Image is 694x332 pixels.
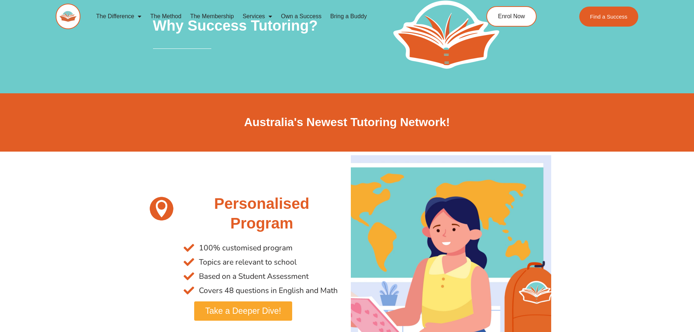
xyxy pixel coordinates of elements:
span: 100% customised program [197,241,293,255]
span: Find a Success [590,14,628,19]
span: Enrol Now [498,13,525,19]
a: The Membership [186,8,238,25]
a: Services [238,8,277,25]
a: Own a Success [277,8,326,25]
span: Based on a Student Assessment [197,269,309,284]
h2: Australia's Newest Tutoring Network! [143,115,551,130]
nav: Menu [92,8,453,25]
a: Enrol Now [486,6,537,27]
a: The Difference [92,8,146,25]
span: Topics are relevant to school [197,255,297,269]
span: Covers 48 questions in English and Math [197,284,338,298]
a: Find a Success [579,7,639,27]
h2: Personalised Program [184,194,340,234]
a: Take a Deeper Dive! [194,301,292,321]
a: Bring a Buddy [326,8,371,25]
a: The Method [146,8,185,25]
span: Take a Deeper Dive! [205,307,281,315]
